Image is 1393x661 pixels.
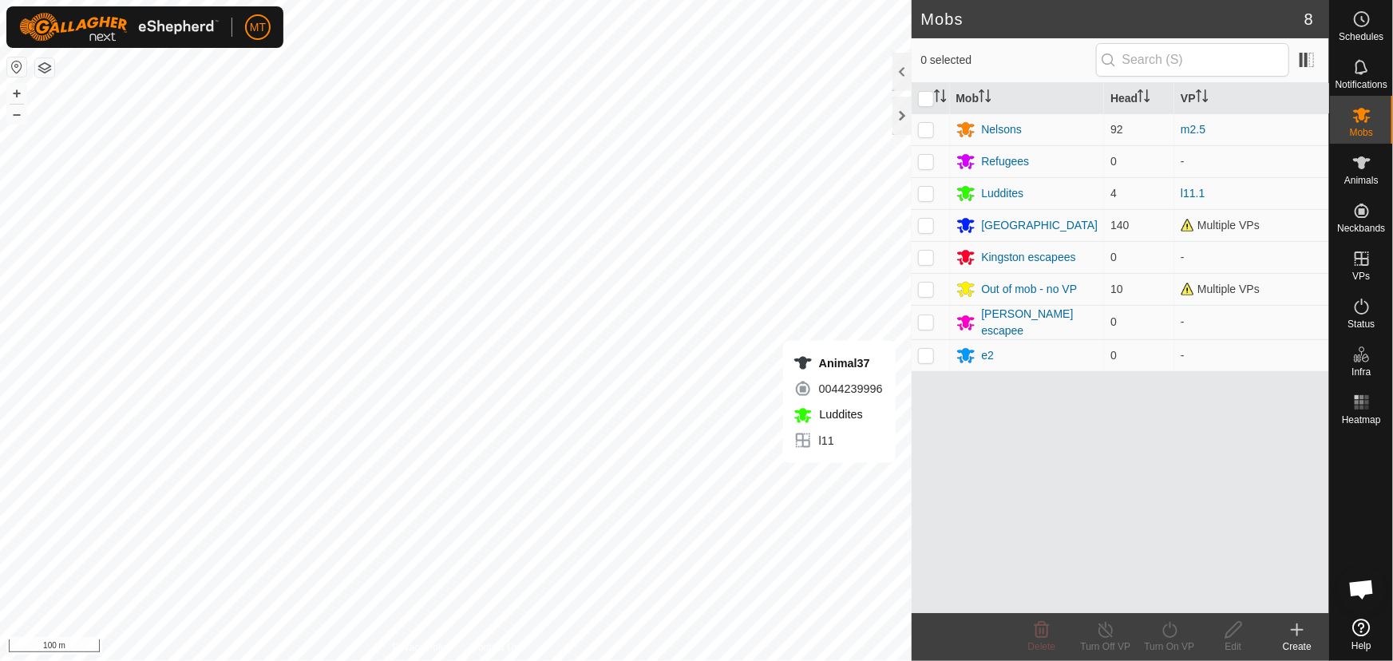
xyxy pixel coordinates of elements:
span: Notifications [1336,80,1387,89]
button: Map Layers [35,58,54,77]
div: Kingston escapees [982,249,1076,266]
button: + [7,84,26,103]
span: Luddites [816,408,863,421]
a: Privacy Policy [393,640,453,655]
span: 0 [1110,349,1117,362]
th: Head [1104,83,1174,114]
th: Mob [950,83,1105,114]
span: VPs [1352,271,1370,281]
p-sorticon: Activate to sort [979,92,991,105]
span: Delete [1028,641,1056,652]
a: l11.1 [1181,187,1205,200]
span: Infra [1351,367,1371,377]
div: Create [1265,639,1329,654]
div: l11 [793,431,883,450]
span: Animals [1344,176,1379,185]
span: 0 [1110,315,1117,328]
span: 4 [1110,187,1117,200]
img: Gallagher Logo [19,13,219,42]
td: - [1174,339,1329,371]
button: Reset Map [7,57,26,77]
div: Nelsons [982,121,1023,138]
span: Multiple VPs [1181,219,1260,232]
span: Mobs [1350,128,1373,137]
div: Animal37 [793,354,883,373]
p-sorticon: Activate to sort [1196,92,1209,105]
span: Heatmap [1342,415,1381,425]
span: Status [1347,319,1375,329]
a: Open chat [1338,565,1386,613]
div: Refugees [982,153,1030,170]
span: 92 [1110,123,1123,136]
th: VP [1174,83,1329,114]
span: 0 [1110,251,1117,263]
td: - [1174,241,1329,273]
span: Multiple VPs [1181,283,1260,295]
span: 8 [1304,7,1313,31]
a: Help [1330,612,1393,657]
span: 0 selected [921,52,1096,69]
div: Turn Off VP [1074,639,1138,654]
input: Search (S) [1096,43,1289,77]
span: Neckbands [1337,224,1385,233]
div: e2 [982,347,995,364]
h2: Mobs [921,10,1304,29]
span: 0 [1110,155,1117,168]
td: - [1174,145,1329,177]
div: Edit [1201,639,1265,654]
div: Luddites [982,185,1024,202]
span: 10 [1110,283,1123,295]
span: 140 [1110,219,1129,232]
a: m2.5 [1181,123,1205,136]
div: [PERSON_NAME] escapee [982,306,1098,339]
div: Out of mob - no VP [982,281,1078,298]
p-sorticon: Activate to sort [1138,92,1150,105]
div: 0044239996 [793,379,883,398]
a: Contact Us [471,640,518,655]
td: - [1174,305,1329,339]
div: [GEOGRAPHIC_DATA] [982,217,1098,234]
button: – [7,105,26,124]
p-sorticon: Activate to sort [934,92,947,105]
span: MT [250,19,266,36]
div: Turn On VP [1138,639,1201,654]
span: Help [1351,641,1371,651]
span: Schedules [1339,32,1383,42]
